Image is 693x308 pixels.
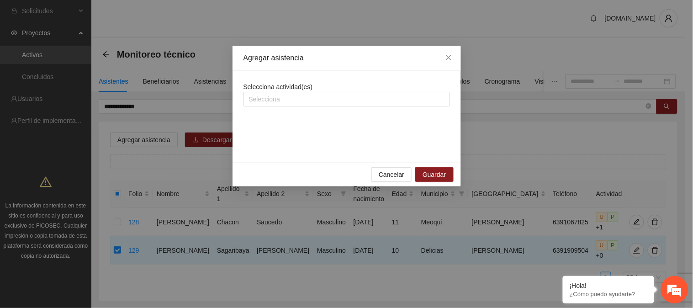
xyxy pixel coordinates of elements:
button: Close [436,46,461,70]
textarea: Escriba su mensaje y pulse “Intro” [5,208,174,240]
span: Estamos en línea. [53,101,126,194]
div: Minimizar ventana de chat en vivo [150,5,172,27]
span: Guardar [423,170,446,180]
div: ¡Hola! [570,282,647,289]
div: Agregar asistencia [243,53,450,63]
button: Guardar [415,167,453,182]
span: Selecciona actividad(es) [243,83,313,90]
span: close [445,54,452,61]
p: ¿Cómo puedo ayudarte? [570,291,647,297]
div: Chatee con nosotros ahora [48,47,153,58]
span: Cancelar [379,170,404,180]
button: Cancelar [371,167,412,182]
